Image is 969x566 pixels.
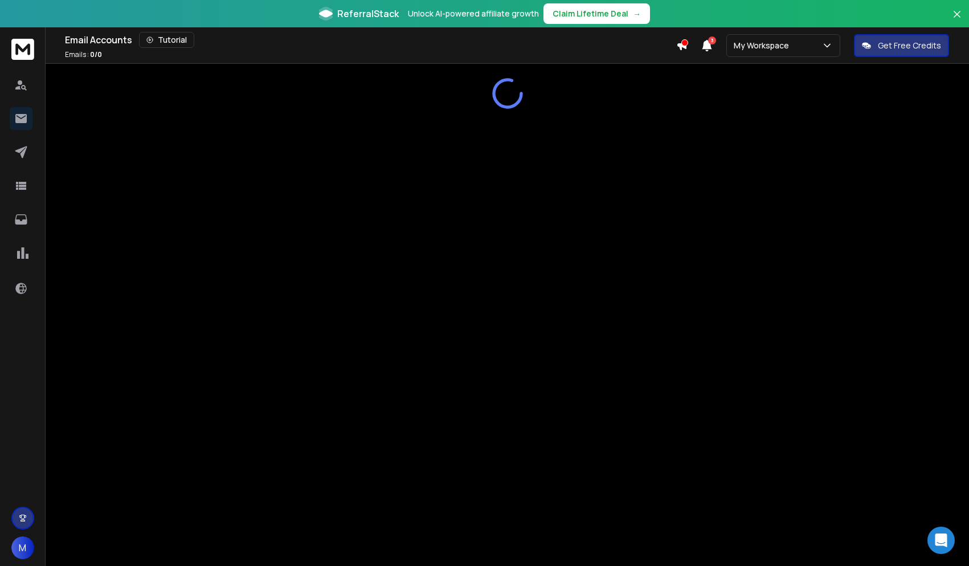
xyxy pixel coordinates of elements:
button: Close banner [950,7,964,34]
p: Unlock AI-powered affiliate growth [408,8,539,19]
span: 3 [708,36,716,44]
p: My Workspace [734,40,794,51]
button: M [11,536,34,559]
p: Emails : [65,50,102,59]
div: Email Accounts [65,32,676,48]
span: ReferralStack [337,7,399,21]
p: Get Free Credits [878,40,941,51]
span: → [633,8,641,19]
div: Open Intercom Messenger [927,527,955,554]
button: Claim Lifetime Deal→ [543,3,650,24]
button: Tutorial [139,32,194,48]
span: 0 / 0 [90,50,102,59]
button: Get Free Credits [854,34,949,57]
